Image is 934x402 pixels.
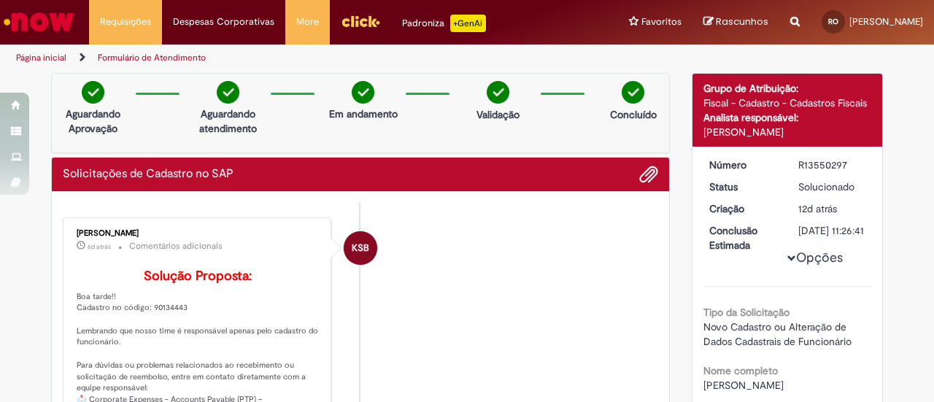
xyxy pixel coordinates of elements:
[450,15,486,32] p: +GenAi
[641,15,682,29] span: Favoritos
[798,201,866,216] div: 19/09/2025 11:45:04
[798,158,866,172] div: R13550297
[341,10,380,32] img: click_logo_yellow_360x200.png
[98,52,206,63] a: Formulário de Atendimento
[476,107,520,122] p: Validação
[703,110,872,125] div: Analista responsável:
[703,96,872,110] div: Fiscal - Cadastro - Cadastros Fiscais
[610,107,657,122] p: Concluído
[16,52,66,63] a: Página inicial
[193,107,263,136] p: Aguardando atendimento
[703,81,872,96] div: Grupo de Atribuição:
[698,158,788,172] dt: Número
[352,231,369,266] span: KSB
[296,15,319,29] span: More
[402,15,486,32] div: Padroniza
[698,201,788,216] dt: Criação
[828,17,838,26] span: RO
[703,379,784,392] span: [PERSON_NAME]
[58,107,128,136] p: Aguardando Aprovação
[698,179,788,194] dt: Status
[798,202,837,215] span: 12d atrás
[88,242,111,251] span: 6d atrás
[849,15,923,28] span: [PERSON_NAME]
[352,81,374,104] img: check-circle-green.png
[487,81,509,104] img: check-circle-green.png
[63,168,233,181] h2: Solicitações de Cadastro no SAP Histórico de tíquete
[698,223,788,252] dt: Conclusão Estimada
[798,223,866,238] div: [DATE] 11:26:41
[1,7,77,36] img: ServiceNow
[329,107,398,121] p: Em andamento
[344,231,377,265] div: Karina Santos Barboza
[82,81,104,104] img: check-circle-green.png
[703,15,768,29] a: Rascunhos
[703,306,790,319] b: Tipo da Solicitação
[88,242,111,251] time: 25/09/2025 15:18:26
[144,268,252,285] b: Solução Proposta:
[173,15,274,29] span: Despesas Corporativas
[77,229,320,238] div: [PERSON_NAME]
[100,15,151,29] span: Requisições
[622,81,644,104] img: check-circle-green.png
[11,45,611,71] ul: Trilhas de página
[703,364,778,377] b: Nome completo
[129,240,223,252] small: Comentários adicionais
[217,81,239,104] img: check-circle-green.png
[639,165,658,184] button: Adicionar anexos
[703,320,852,348] span: Novo Cadastro ou Alteração de Dados Cadastrais de Funcionário
[798,179,866,194] div: Solucionado
[798,202,837,215] time: 19/09/2025 11:45:04
[716,15,768,28] span: Rascunhos
[703,125,872,139] div: [PERSON_NAME]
